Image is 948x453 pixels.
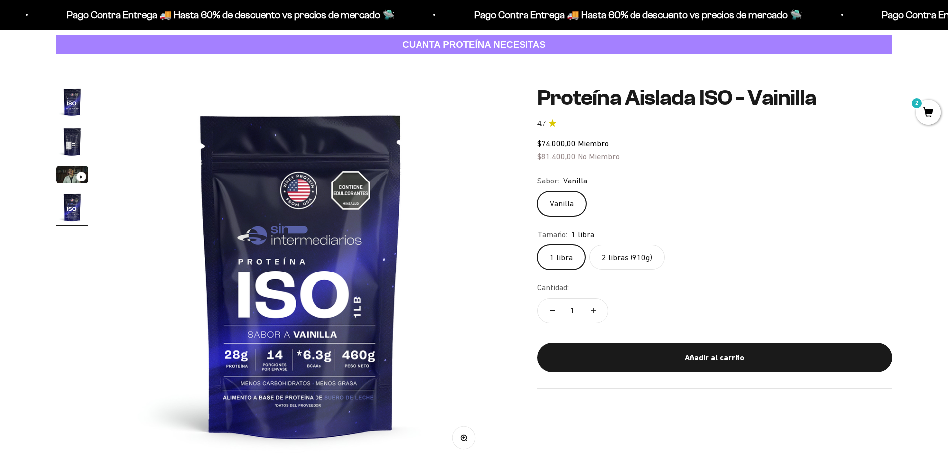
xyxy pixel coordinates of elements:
span: Vanilla [563,175,587,187]
span: $81.400,00 [537,152,576,161]
a: CUANTA PROTEÍNA NECESITAS [56,35,892,55]
legend: Tamaño: [537,228,567,241]
p: Pago Contra Entrega 🚚 Hasta 60% de descuento vs precios de mercado 🛸 [469,7,797,23]
p: Pago Contra Entrega 🚚 Hasta 60% de descuento vs precios de mercado 🛸 [62,7,390,23]
span: No Miembro [578,152,620,161]
label: Cantidad: [537,281,569,294]
button: Ir al artículo 4 [56,191,88,226]
span: $74.000,00 [537,139,576,148]
h1: Proteína Aislada ISO - Vainilla [537,86,892,110]
div: Añadir al carrito [557,351,872,364]
span: Miembro [578,139,609,148]
span: 4.7 [537,118,546,129]
a: 4.74.7 de 5.0 estrellas [537,118,892,129]
span: 1 libra [571,228,594,241]
button: Añadir al carrito [537,343,892,372]
button: Reducir cantidad [538,299,567,323]
button: Ir al artículo 3 [56,166,88,186]
legend: Sabor: [537,175,559,187]
strong: CUANTA PROTEÍNA NECESITAS [402,39,546,50]
button: Aumentar cantidad [579,299,608,323]
mark: 2 [911,97,923,109]
a: 2 [916,108,941,119]
img: Proteína Aislada ISO - Vainilla [56,191,88,223]
button: Ir al artículo 1 [56,86,88,121]
button: Ir al artículo 2 [56,126,88,161]
img: Proteína Aislada ISO - Vainilla [56,126,88,158]
img: Proteína Aislada ISO - Vainilla [56,86,88,118]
